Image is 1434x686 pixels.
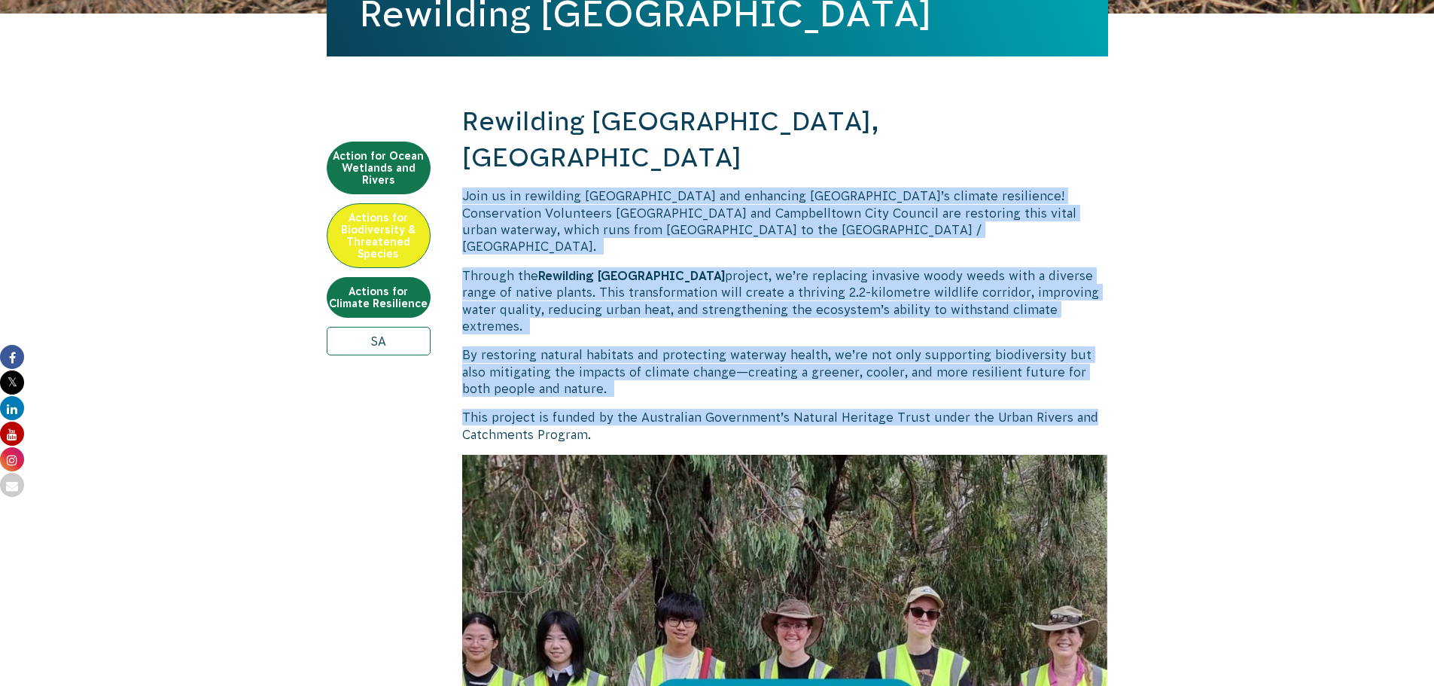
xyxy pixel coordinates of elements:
[327,142,431,194] a: Action for Ocean Wetlands and Rivers
[462,189,1076,253] span: Join us in rewilding [GEOGRAPHIC_DATA] and enhancing [GEOGRAPHIC_DATA]’s climate resilience! Cons...
[327,277,431,318] a: Actions for Climate Resilience
[462,410,1098,441] span: This project is funded by the Australian Government’s Natural Heritage Trust under the Urban Rive...
[538,269,725,282] span: Rewilding [GEOGRAPHIC_DATA]
[327,327,431,355] a: SA
[462,348,1091,395] span: By restoring natural habitats and protecting waterway health, we’re not only supporting biodivers...
[462,269,1099,333] span: project, we’re replacing invasive woody weeds with a diverse range of native plants. This transfo...
[327,203,431,268] a: Actions for Biodiversity & Threatened Species
[462,104,1108,175] h2: Rewilding [GEOGRAPHIC_DATA], [GEOGRAPHIC_DATA]
[462,269,538,282] span: Through the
